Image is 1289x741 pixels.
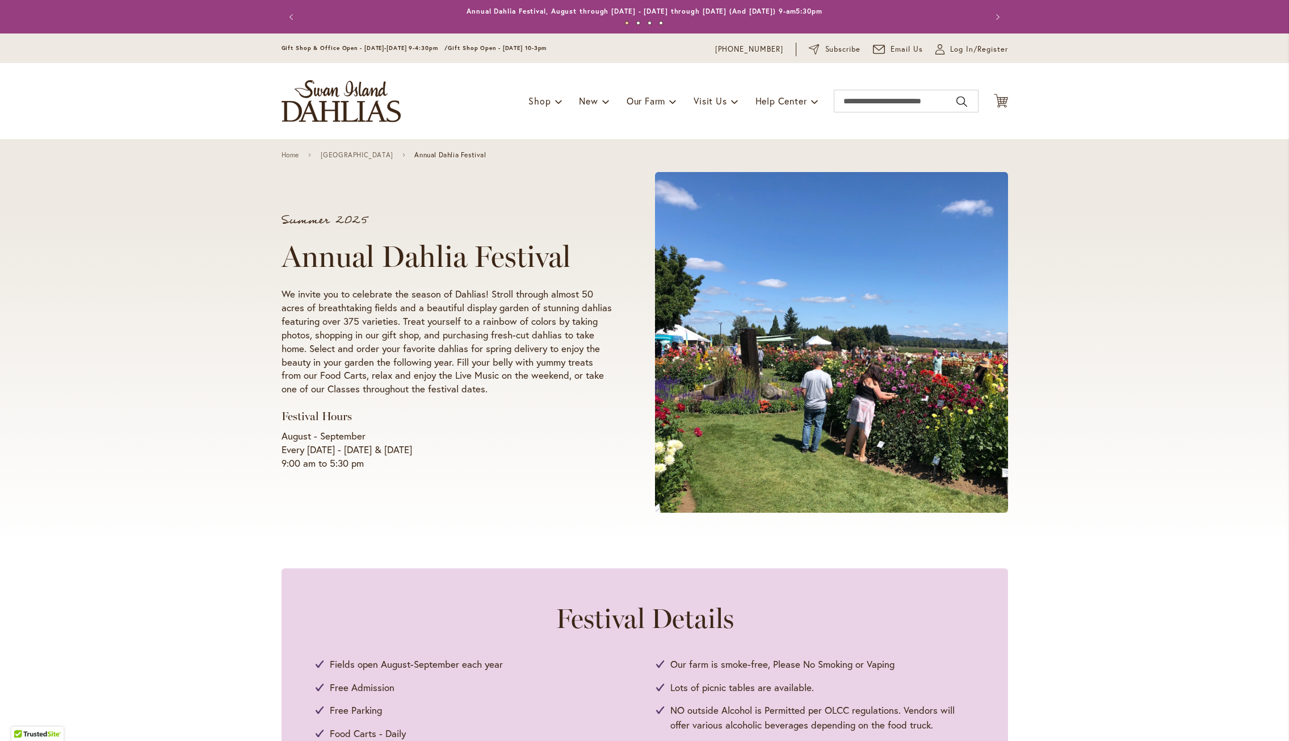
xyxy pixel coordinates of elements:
span: Gift Shop Open - [DATE] 10-3pm [448,44,547,52]
a: [PHONE_NUMBER] [715,44,784,55]
span: Food Carts - Daily [330,726,406,741]
button: 4 of 4 [659,21,663,25]
span: Visit Us [694,95,727,107]
p: August - September Every [DATE] - [DATE] & [DATE] 9:00 am to 5:30 pm [282,429,612,470]
span: Email Us [891,44,923,55]
span: Fields open August-September each year [330,657,503,672]
p: We invite you to celebrate the season of Dahlias! Stroll through almost 50 acres of breathtaking ... [282,287,612,396]
a: store logo [282,80,401,122]
h1: Annual Dahlia Festival [282,240,612,274]
a: [GEOGRAPHIC_DATA] [321,151,393,159]
a: Subscribe [809,44,860,55]
p: Summer 2025 [282,215,612,226]
span: Annual Dahlia Festival [414,151,486,159]
span: Our farm is smoke-free, Please No Smoking or Vaping [670,657,895,672]
a: Home [282,151,299,159]
button: 2 of 4 [636,21,640,25]
a: Annual Dahlia Festival, August through [DATE] - [DATE] through [DATE] (And [DATE]) 9-am5:30pm [467,7,822,15]
span: Free Parking [330,703,382,718]
span: Shop [528,95,551,107]
h2: Festival Details [316,602,974,634]
a: Email Us [873,44,923,55]
span: Log In/Register [950,44,1008,55]
span: NO outside Alcohol is Permitted per OLCC regulations. Vendors will offer various alcoholic bevera... [670,703,974,732]
span: New [579,95,598,107]
span: Free Admission [330,680,394,695]
span: Our Farm [627,95,665,107]
span: Help Center [755,95,807,107]
h3: Festival Hours [282,409,612,424]
button: Previous [282,6,304,28]
button: 3 of 4 [648,21,652,25]
span: Lots of picnic tables are available. [670,680,814,695]
a: Log In/Register [935,44,1008,55]
button: Next [985,6,1008,28]
span: Gift Shop & Office Open - [DATE]-[DATE] 9-4:30pm / [282,44,448,52]
button: 1 of 4 [625,21,629,25]
span: Subscribe [825,44,861,55]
